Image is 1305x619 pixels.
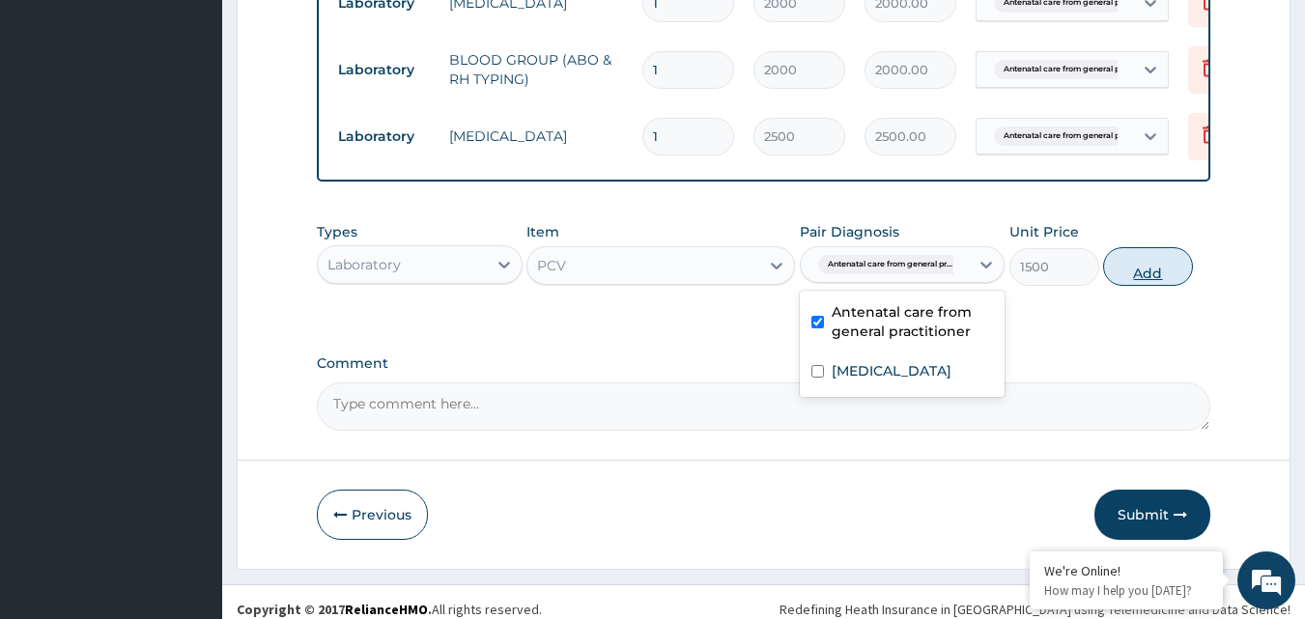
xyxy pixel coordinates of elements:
[1009,222,1079,241] label: Unit Price
[537,256,566,275] div: PCV
[832,302,994,341] label: Antenatal care from general practitioner
[440,41,633,98] td: BLOOD GROUP (ABO & RH TYPING)
[100,108,325,133] div: Chat with us now
[832,361,951,380] label: [MEDICAL_DATA]
[994,127,1138,146] span: Antenatal care from general pr...
[327,255,401,274] div: Laboratory
[440,117,633,155] td: [MEDICAL_DATA]
[780,600,1291,619] div: Redefining Heath Insurance in [GEOGRAPHIC_DATA] using Telemedicine and Data Science!
[317,224,357,240] label: Types
[1094,490,1210,540] button: Submit
[345,601,428,618] a: RelianceHMO
[1044,582,1208,599] p: How may I help you today?
[526,222,559,241] label: Item
[317,355,1211,372] label: Comment
[317,10,363,56] div: Minimize live chat window
[328,119,440,155] td: Laboratory
[1044,562,1208,579] div: We're Online!
[818,255,962,274] span: Antenatal care from general pr...
[36,97,78,145] img: d_794563401_company_1708531726252_794563401
[994,60,1138,79] span: Antenatal care from general pr...
[328,52,440,88] td: Laboratory
[10,413,368,481] textarea: Type your message and hit 'Enter'
[800,222,899,241] label: Pair Diagnosis
[317,490,428,540] button: Previous
[1103,247,1193,286] button: Add
[237,601,432,618] strong: Copyright © 2017 .
[112,186,267,381] span: We're online!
